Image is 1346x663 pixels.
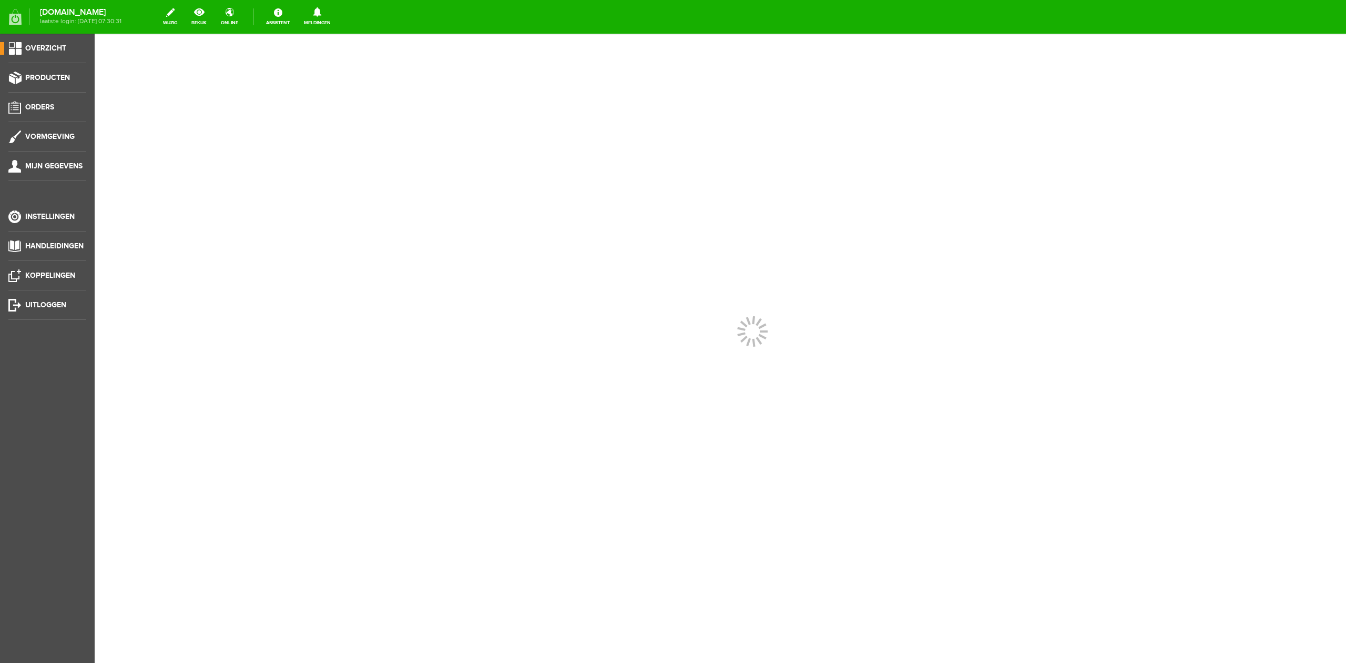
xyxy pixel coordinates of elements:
span: Vormgeving [25,132,75,141]
span: Koppelingen [25,271,75,280]
span: Producten [25,73,70,82]
strong: [DOMAIN_NAME] [40,9,121,15]
a: online [215,5,244,28]
span: Orders [25,103,54,112]
a: bekijk [185,5,213,28]
a: Meldingen [298,5,337,28]
span: Instellingen [25,212,75,221]
span: Handleidingen [25,242,84,250]
span: Uitloggen [25,300,66,309]
a: wijzig [157,5,183,28]
a: Assistent [260,5,296,28]
span: Mijn gegevens [25,162,83,170]
span: laatste login: [DATE] 07:30:31 [40,18,121,24]
span: Overzicht [25,44,66,53]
